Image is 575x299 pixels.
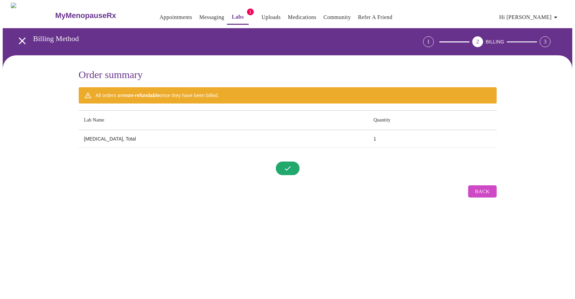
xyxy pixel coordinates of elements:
[79,111,368,130] th: Lab Name
[321,11,354,24] button: Community
[355,11,395,24] button: Refer a Friend
[540,36,551,47] div: 3
[262,13,281,22] a: Uploads
[159,13,192,22] a: Appointments
[54,4,143,27] a: MyMenopauseRx
[285,11,319,24] button: Medications
[486,39,504,44] span: BILLING
[472,36,483,47] div: 2
[499,13,560,22] span: Hi [PERSON_NAME]
[55,11,116,20] h3: MyMenopauseRx
[232,12,244,22] a: Labs
[197,11,227,24] button: Messaging
[11,3,54,28] img: MyMenopauseRx Logo
[475,187,490,196] span: Back
[468,185,496,198] button: Back
[247,8,254,15] span: 1
[358,13,392,22] a: Refer a Friend
[324,13,351,22] a: Community
[33,34,385,43] h3: Billing Method
[259,11,284,24] button: Uploads
[96,89,219,101] div: All orders are once they have been billed.
[227,10,249,25] button: Labs
[79,69,497,80] h3: Order summary
[12,31,32,51] button: open drawer
[288,13,316,22] a: Medications
[199,13,224,22] a: Messaging
[79,130,368,148] td: [MEDICAL_DATA], Total
[368,130,497,148] td: 1
[423,36,434,47] div: 1
[368,111,497,130] th: Quantity
[124,93,160,98] strong: non-refundable
[157,11,195,24] button: Appointments
[497,11,562,24] button: Hi [PERSON_NAME]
